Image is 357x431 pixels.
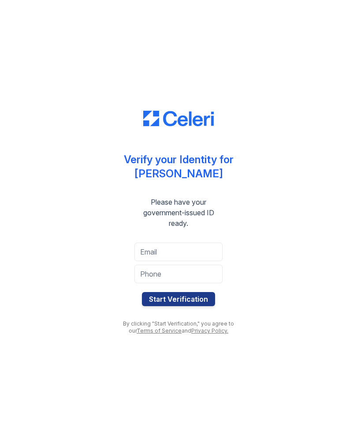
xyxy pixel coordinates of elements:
[143,111,214,127] img: CE_Logo_Blue-a8612792a0a2168367f1c8372b55b34899dd931a85d93a1a3d3e32e68fde9ad4.png
[117,320,240,334] div: By clicking "Start Verification," you agree to our and
[142,292,215,306] button: Start Verification
[134,243,223,261] input: Email
[124,153,234,181] div: Verify your Identity for [PERSON_NAME]
[134,265,223,283] input: Phone
[191,327,228,334] a: Privacy Policy.
[137,327,182,334] a: Terms of Service
[117,197,240,229] div: Please have your government-issued ID ready.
